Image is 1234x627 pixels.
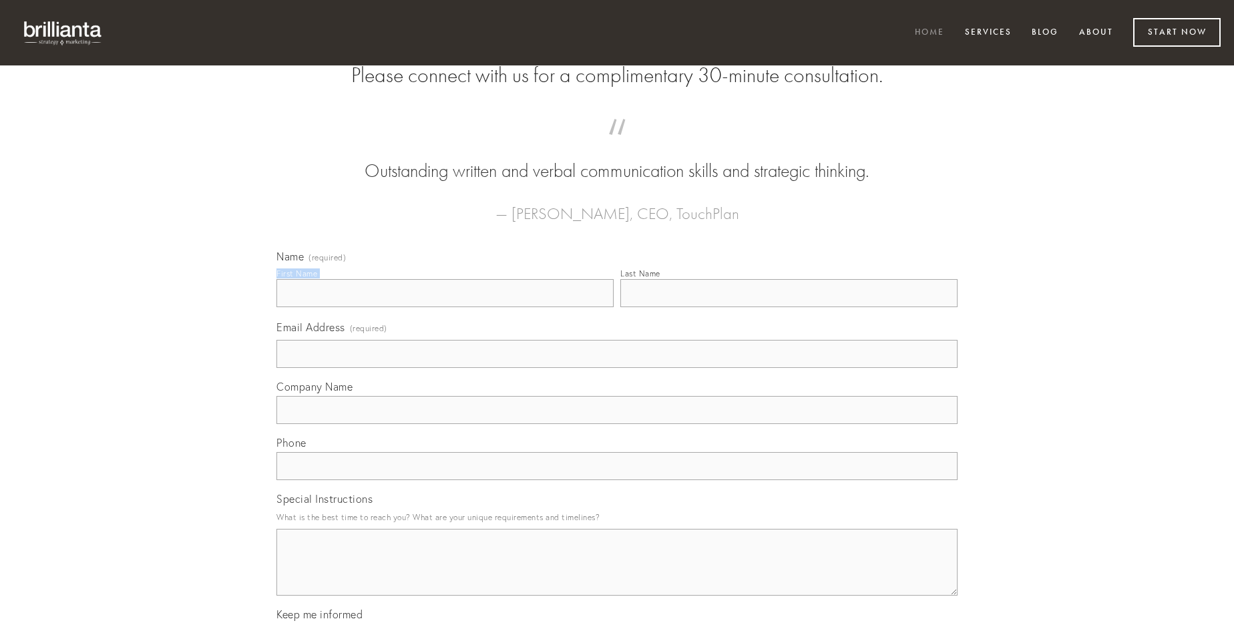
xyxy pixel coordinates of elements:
[276,268,317,278] div: First Name
[906,22,953,44] a: Home
[1023,22,1067,44] a: Blog
[298,132,936,184] blockquote: Outstanding written and verbal communication skills and strategic thinking.
[276,608,363,621] span: Keep me informed
[276,321,345,334] span: Email Address
[956,22,1020,44] a: Services
[276,492,373,505] span: Special Instructions
[1070,22,1122,44] a: About
[276,63,958,88] h2: Please connect with us for a complimentary 30-minute consultation.
[298,132,936,158] span: “
[350,319,387,337] span: (required)
[308,254,346,262] span: (required)
[620,268,660,278] div: Last Name
[276,436,306,449] span: Phone
[276,250,304,263] span: Name
[276,508,958,526] p: What is the best time to reach you? What are your unique requirements and timelines?
[276,380,353,393] span: Company Name
[298,184,936,227] figcaption: — [PERSON_NAME], CEO, TouchPlan
[13,13,114,52] img: brillianta - research, strategy, marketing
[1133,18,1221,47] a: Start Now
